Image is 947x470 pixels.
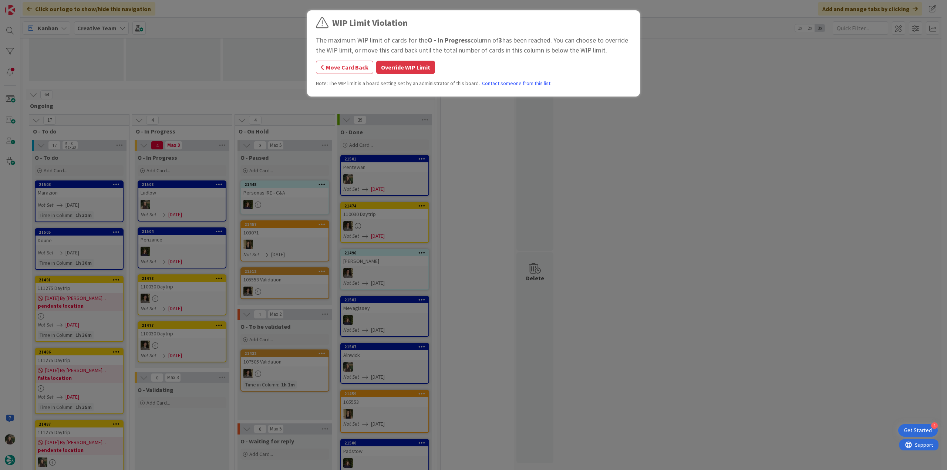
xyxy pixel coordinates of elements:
[428,36,471,44] b: O - In Progress
[482,80,552,87] a: Contact someone from this list.
[316,80,631,87] div: Note: The WIP limit is a board setting set by an administrator of this board.
[16,1,34,10] span: Support
[316,61,373,74] button: Move Card Back
[332,16,408,30] div: WIP Limit Violation
[499,36,502,44] b: 3
[931,422,938,429] div: 4
[904,427,932,434] div: Get Started
[316,35,631,55] div: The maximum WIP limit of cards for the column of has been reached. You can choose to override the...
[376,61,435,74] button: Override WIP Limit
[898,424,938,437] div: Open Get Started checklist, remaining modules: 4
